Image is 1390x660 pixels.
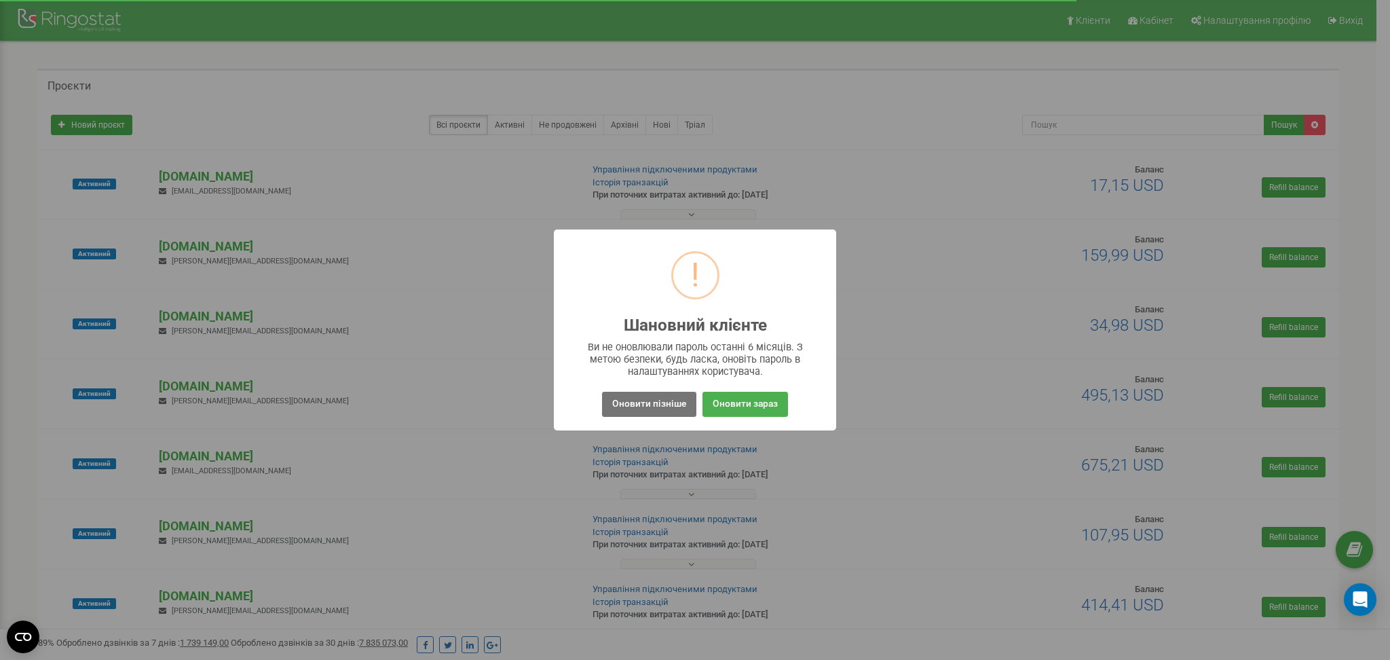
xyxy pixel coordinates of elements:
[691,253,700,297] div: !
[602,392,696,417] button: Оновити пізніше
[624,316,767,335] h2: Шановний клієнте
[581,341,810,378] div: Ви не оновлювали пароль останні 6 місяців. З метою безпеки, будь ласка, оновіть пароль в налаштув...
[1344,583,1376,616] div: Open Intercom Messenger
[702,392,788,417] button: Оновити зараз
[7,621,39,653] button: Open CMP widget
